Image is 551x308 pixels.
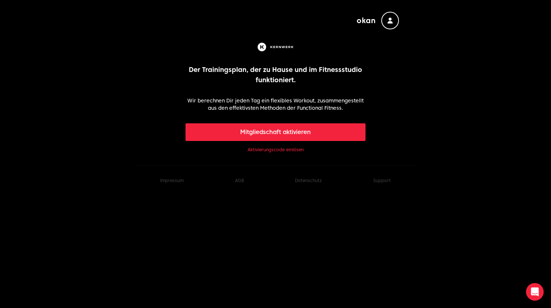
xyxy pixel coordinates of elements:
[186,123,366,141] button: Mitgliedschaft aktivieren
[373,178,391,184] button: Support
[160,178,184,183] a: Impressum
[357,12,399,29] button: okan
[256,41,295,53] img: Kernwerk®
[357,15,375,26] span: okan
[186,97,366,112] p: Wir berechnen Dir jeden Tag ein flexibles Workout, zusammengestellt aus den effektivsten Methoden...
[526,283,544,301] div: Open Intercom Messenger
[248,147,304,153] a: Aktivierungscode einlösen
[186,65,366,85] p: Der Trainingsplan, der zu Hause und im Fitnessstudio funktioniert.
[235,178,244,183] a: AGB
[295,178,322,183] a: Datenschutz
